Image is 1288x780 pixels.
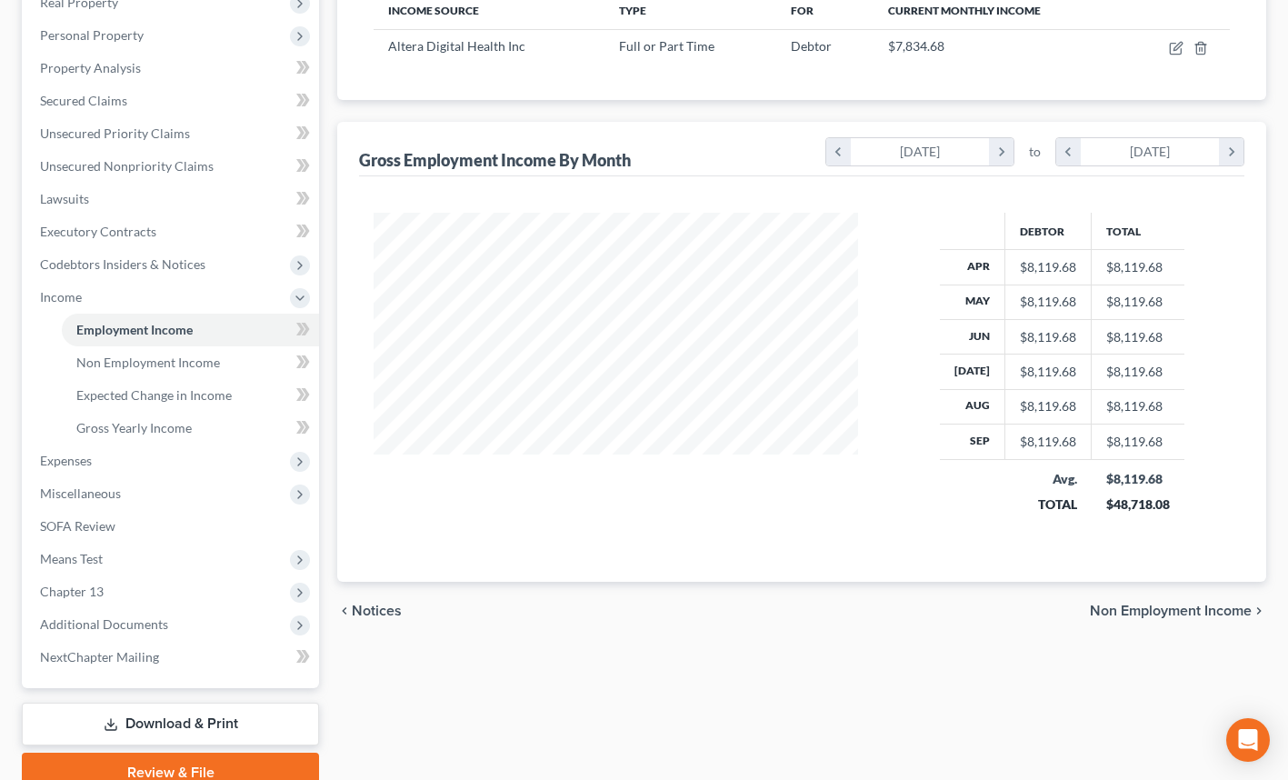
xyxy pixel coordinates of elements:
button: Non Employment Income chevron_right [1090,604,1266,618]
span: Type [619,4,646,17]
a: Executory Contracts [25,215,319,248]
span: Chapter 13 [40,584,104,599]
div: $8,119.68 [1106,470,1170,488]
a: Employment Income [62,314,319,346]
span: Property Analysis [40,60,141,75]
th: Apr [940,250,1005,285]
th: May [940,285,1005,319]
span: Notices [352,604,402,618]
span: Lawsuits [40,191,89,206]
span: Non Employment Income [76,355,220,370]
div: Avg. [1020,470,1077,488]
span: $7,834.68 [888,38,944,54]
span: Altera Digital Health Inc [388,38,525,54]
span: Unsecured Nonpriority Claims [40,158,214,174]
span: For [791,4,814,17]
a: Download & Print [22,703,319,745]
div: $48,718.08 [1106,495,1170,514]
th: Aug [940,389,1005,424]
i: chevron_right [1219,138,1243,165]
th: Jun [940,319,1005,354]
a: Expected Change in Income [62,379,319,412]
div: $8,119.68 [1020,397,1076,415]
i: chevron_right [989,138,1013,165]
th: Total [1092,213,1184,249]
div: $8,119.68 [1020,433,1076,451]
div: [DATE] [1081,138,1220,165]
th: Sep [940,425,1005,459]
span: Expected Change in Income [76,387,232,403]
span: Personal Property [40,27,144,43]
span: Unsecured Priority Claims [40,125,190,141]
span: Full or Part Time [619,38,714,54]
td: $8,119.68 [1092,250,1184,285]
span: Executory Contracts [40,224,156,239]
div: TOTAL [1020,495,1077,514]
button: chevron_left Notices [337,604,402,618]
a: Gross Yearly Income [62,412,319,445]
span: Employment Income [76,322,193,337]
div: $8,119.68 [1020,258,1076,276]
span: Income [40,289,82,305]
div: $8,119.68 [1020,363,1076,381]
a: Property Analysis [25,52,319,85]
div: $8,119.68 [1020,293,1076,311]
a: Unsecured Priority Claims [25,117,319,150]
span: Debtor [791,38,832,54]
span: Codebtors Insiders & Notices [40,256,205,272]
i: chevron_right [1252,604,1266,618]
span: Secured Claims [40,93,127,108]
a: NextChapter Mailing [25,641,319,674]
th: [DATE] [940,355,1005,389]
a: Lawsuits [25,183,319,215]
a: Secured Claims [25,85,319,117]
td: $8,119.68 [1092,319,1184,354]
span: Current Monthly Income [888,4,1041,17]
span: Gross Yearly Income [76,420,192,435]
div: Gross Employment Income By Month [359,149,631,171]
div: $8,119.68 [1020,328,1076,346]
div: Open Intercom Messenger [1226,718,1270,762]
td: $8,119.68 [1092,355,1184,389]
span: to [1029,143,1041,161]
td: $8,119.68 [1092,389,1184,424]
span: Income Source [388,4,479,17]
i: chevron_left [337,604,352,618]
span: NextChapter Mailing [40,649,159,665]
div: [DATE] [851,138,990,165]
span: Non Employment Income [1090,604,1252,618]
a: SOFA Review [25,510,319,543]
span: SOFA Review [40,518,115,534]
a: Non Employment Income [62,346,319,379]
a: Unsecured Nonpriority Claims [25,150,319,183]
span: Miscellaneous [40,485,121,501]
span: Expenses [40,453,92,468]
td: $8,119.68 [1092,425,1184,459]
i: chevron_left [826,138,851,165]
span: Additional Documents [40,616,168,632]
th: Debtor [1005,213,1092,249]
i: chevron_left [1056,138,1081,165]
span: Means Test [40,551,103,566]
td: $8,119.68 [1092,285,1184,319]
